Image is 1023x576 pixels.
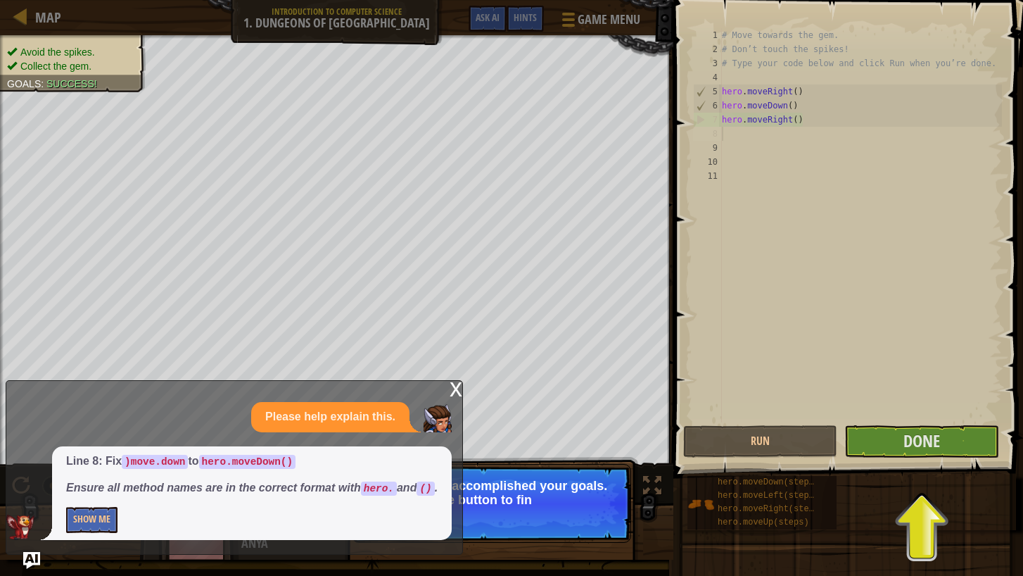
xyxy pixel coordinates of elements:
[7,45,135,59] li: Avoid the spikes.
[693,141,722,155] div: 9
[694,84,722,99] div: 5
[469,6,507,32] button: Ask AI
[718,518,809,527] span: hero.moveUp(steps)
[718,477,819,487] span: hero.moveDown(steps)
[693,42,722,56] div: 2
[693,28,722,42] div: 1
[693,56,722,70] div: 3
[424,404,452,432] img: Player
[693,169,722,183] div: 11
[46,78,97,89] span: Success!
[199,455,296,469] code: hero.moveDown()
[6,515,34,540] img: AI
[476,11,500,24] span: Ask AI
[23,552,40,569] button: Ask AI
[514,11,537,24] span: Hints
[693,70,722,84] div: 4
[683,425,837,458] button: Run
[578,11,640,29] span: Game Menu
[20,61,91,72] span: Collect the gem.
[265,409,395,425] p: Please help explain this.
[7,59,135,73] li: Collect the gem.
[694,113,722,127] div: 7
[28,8,61,27] a: Map
[693,127,722,141] div: 8
[417,482,434,496] code: ()
[122,455,188,469] code: )move.down
[694,99,722,113] div: 6
[7,78,41,89] span: Goals
[66,507,117,533] button: Show Me
[551,6,649,39] button: Game Menu
[20,46,95,58] span: Avoid the spikes.
[718,491,819,501] span: hero.moveLeft(steps)
[66,482,438,494] em: Ensure all method names are in the correct format with and .
[361,482,397,496] code: hero.
[41,78,46,89] span: :
[367,479,616,507] p: Success! You accomplished your goals. Click the Done button to fin
[450,381,462,395] div: x
[687,491,714,518] img: portrait.png
[718,504,824,514] span: hero.moveRight(steps)
[844,425,998,458] button: Done
[66,453,438,470] p: Line 8: Fix to
[693,155,722,169] div: 10
[35,8,61,27] span: Map
[903,430,940,452] span: Done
